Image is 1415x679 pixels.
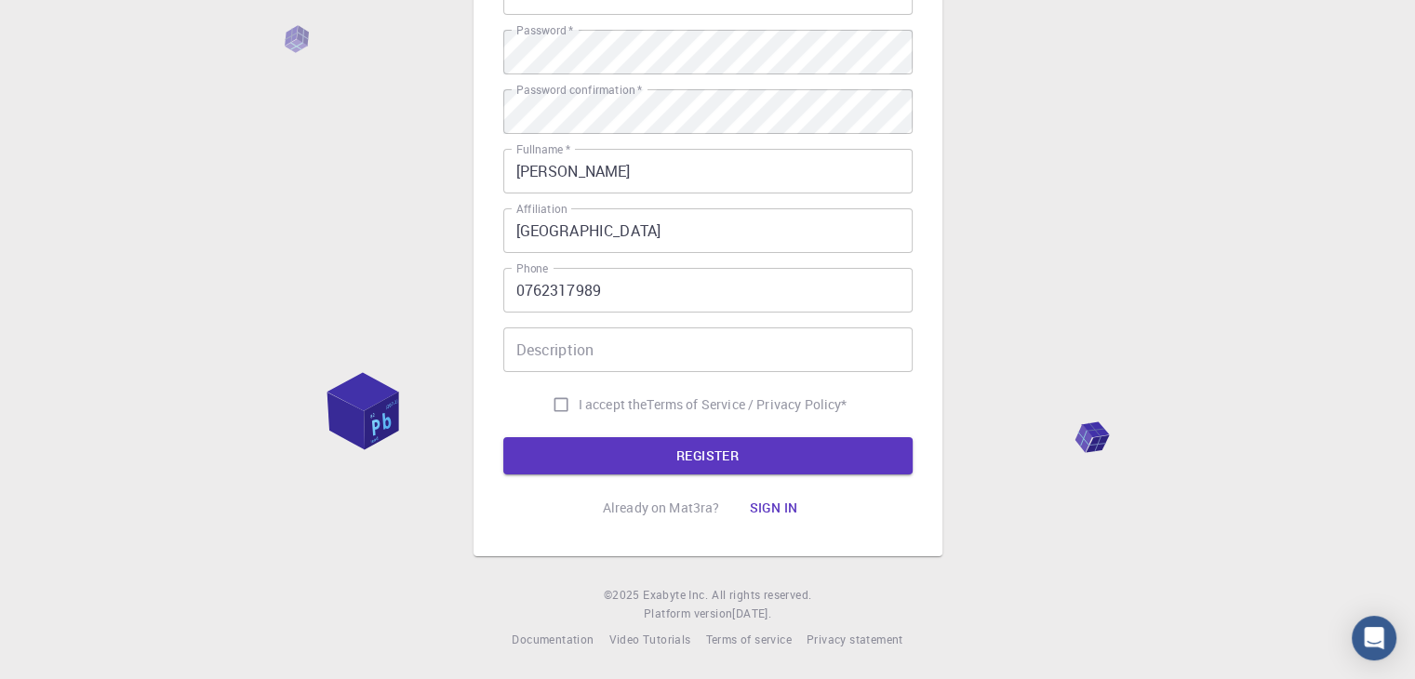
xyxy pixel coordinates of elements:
[732,605,771,623] a: [DATE].
[603,499,720,517] p: Already on Mat3ra?
[579,395,647,414] span: I accept the
[512,632,594,646] span: Documentation
[503,437,913,474] button: REGISTER
[512,631,594,649] a: Documentation
[516,260,548,276] label: Phone
[712,586,811,605] span: All rights reserved.
[647,395,847,414] p: Terms of Service / Privacy Policy *
[516,201,567,217] label: Affiliation
[516,82,642,98] label: Password confirmation
[734,489,812,526] button: Sign in
[643,587,708,602] span: Exabyte Inc.
[604,586,643,605] span: © 2025
[647,395,847,414] a: Terms of Service / Privacy Policy*
[516,22,573,38] label: Password
[807,631,903,649] a: Privacy statement
[732,606,771,620] span: [DATE] .
[807,632,903,646] span: Privacy statement
[705,631,791,649] a: Terms of service
[608,632,690,646] span: Video Tutorials
[1352,616,1396,660] div: Open Intercom Messenger
[608,631,690,649] a: Video Tutorials
[516,141,570,157] label: Fullname
[643,586,708,605] a: Exabyte Inc.
[644,605,732,623] span: Platform version
[705,632,791,646] span: Terms of service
